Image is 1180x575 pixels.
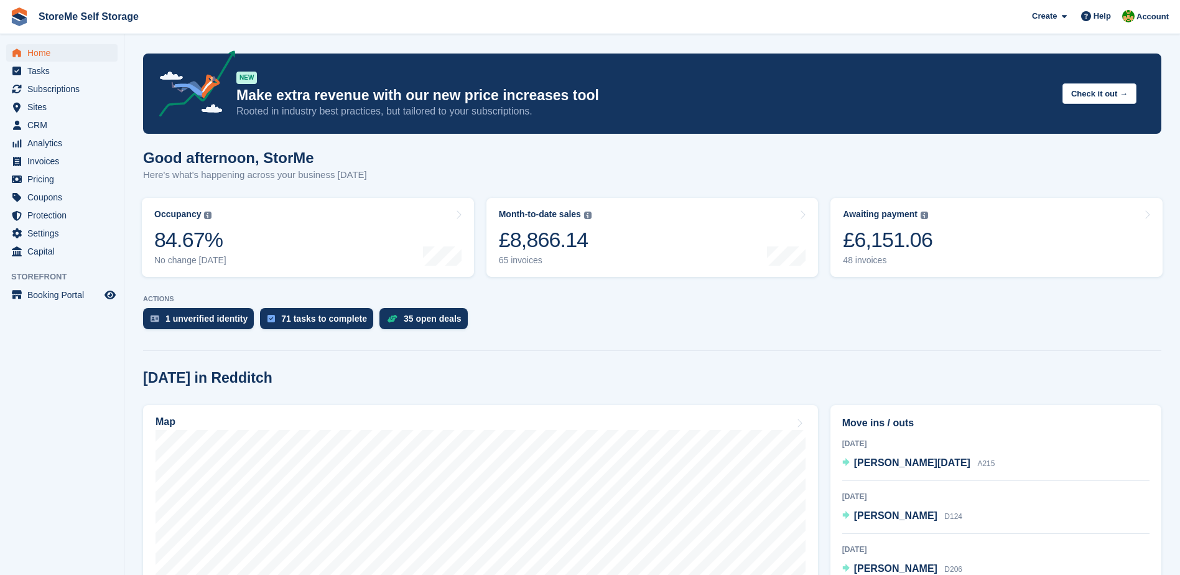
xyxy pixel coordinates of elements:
[6,62,118,80] a: menu
[6,152,118,170] a: menu
[154,255,226,266] div: No change [DATE]
[267,315,275,322] img: task-75834270c22a3079a89374b754ae025e5fb1db73e45f91037f5363f120a921f8.svg
[6,243,118,260] a: menu
[27,62,102,80] span: Tasks
[1136,11,1169,23] span: Account
[27,286,102,304] span: Booking Portal
[27,171,102,188] span: Pricing
[27,80,102,98] span: Subscriptions
[281,314,367,324] div: 71 tasks to complete
[149,50,236,121] img: price-adjustments-announcement-icon-8257ccfd72463d97f412b2fc003d46551f7dbcb40ab6d574587a9cd5c0d94...
[842,416,1150,431] h2: Move ins / outs
[10,7,29,26] img: stora-icon-8386f47178a22dfd0bd8f6a31ec36ba5ce8667c1dd55bd0f319d3a0aa187defe.svg
[6,286,118,304] a: menu
[842,491,1150,502] div: [DATE]
[143,370,272,386] h2: [DATE] in Redditch
[499,227,592,253] div: £8,866.14
[830,198,1163,277] a: Awaiting payment £6,151.06 48 invoices
[27,134,102,152] span: Analytics
[236,72,257,84] div: NEW
[842,544,1150,555] div: [DATE]
[6,116,118,134] a: menu
[843,255,932,266] div: 48 invoices
[6,80,118,98] a: menu
[27,225,102,242] span: Settings
[1122,10,1135,22] img: StorMe
[379,308,474,335] a: 35 open deals
[11,271,124,283] span: Storefront
[236,86,1052,105] p: Make extra revenue with our new price increases tool
[6,98,118,116] a: menu
[1032,10,1057,22] span: Create
[204,212,211,219] img: icon-info-grey-7440780725fd019a000dd9b08b2336e03edf1995a4989e88bcd33f0948082b44.svg
[143,295,1161,303] p: ACTIONS
[165,314,248,324] div: 1 unverified identity
[6,134,118,152] a: menu
[6,189,118,206] a: menu
[843,209,918,220] div: Awaiting payment
[151,315,159,322] img: verify_identity-adf6edd0f0f0b5bbfe63781bf79b02c33cf7c696d77639b501bdc392416b5a36.svg
[260,308,379,335] a: 71 tasks to complete
[236,105,1052,118] p: Rooted in industry best practices, but tailored to your subscriptions.
[842,438,1150,449] div: [DATE]
[6,225,118,242] a: menu
[6,207,118,224] a: menu
[944,565,962,574] span: D206
[6,171,118,188] a: menu
[154,209,201,220] div: Occupancy
[27,116,102,134] span: CRM
[854,510,937,521] span: [PERSON_NAME]
[6,44,118,62] a: menu
[387,314,397,323] img: deal-1b604bf984904fb50ccaf53a9ad4b4a5d6e5aea283cecdc64d6e3604feb123c2.svg
[843,227,932,253] div: £6,151.06
[921,212,928,219] img: icon-info-grey-7440780725fd019a000dd9b08b2336e03edf1995a4989e88bcd33f0948082b44.svg
[1062,83,1136,104] button: Check it out →
[27,152,102,170] span: Invoices
[27,189,102,206] span: Coupons
[854,457,970,468] span: [PERSON_NAME][DATE]
[27,243,102,260] span: Capital
[103,287,118,302] a: Preview store
[27,98,102,116] span: Sites
[499,209,581,220] div: Month-to-date sales
[143,308,260,335] a: 1 unverified identity
[944,512,962,521] span: D124
[404,314,462,324] div: 35 open deals
[854,563,937,574] span: [PERSON_NAME]
[154,227,226,253] div: 84.67%
[499,255,592,266] div: 65 invoices
[27,207,102,224] span: Protection
[142,198,474,277] a: Occupancy 84.67% No change [DATE]
[27,44,102,62] span: Home
[156,416,175,428] h2: Map
[1094,10,1111,22] span: Help
[842,456,995,472] a: [PERSON_NAME][DATE] A215
[842,508,962,525] a: [PERSON_NAME] D124
[977,459,995,468] span: A215
[486,198,819,277] a: Month-to-date sales £8,866.14 65 invoices
[143,149,367,166] h1: Good afternoon, StorMe
[143,168,367,182] p: Here's what's happening across your business [DATE]
[584,212,592,219] img: icon-info-grey-7440780725fd019a000dd9b08b2336e03edf1995a4989e88bcd33f0948082b44.svg
[34,6,144,27] a: StoreMe Self Storage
